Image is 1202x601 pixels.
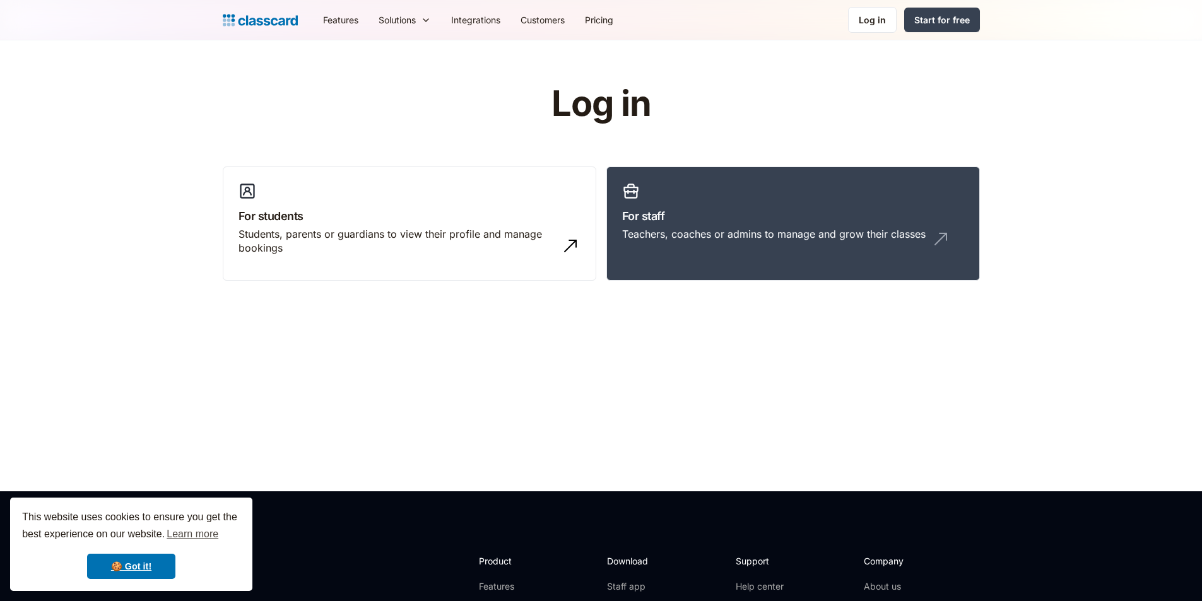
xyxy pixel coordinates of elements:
[607,580,659,593] a: Staff app
[904,8,980,32] a: Start for free
[736,580,787,593] a: Help center
[848,7,897,33] a: Log in
[864,554,948,568] h2: Company
[87,554,175,579] a: dismiss cookie message
[606,166,980,281] a: For staffTeachers, coaches or admins to manage and grow their classes
[864,580,948,593] a: About us
[607,554,659,568] h2: Download
[239,207,580,225] h3: For students
[10,498,252,591] div: cookieconsent
[622,227,926,241] div: Teachers, coaches or admins to manage and grow their classes
[575,6,623,34] a: Pricing
[859,13,886,26] div: Log in
[401,85,801,124] h1: Log in
[313,6,368,34] a: Features
[622,207,964,225] h3: For staff
[223,166,596,281] a: For studentsStudents, parents or guardians to view their profile and manage bookings
[441,6,510,34] a: Integrations
[22,510,240,544] span: This website uses cookies to ensure you get the best experience on our website.
[914,13,970,26] div: Start for free
[368,6,441,34] div: Solutions
[165,525,220,544] a: learn more about cookies
[239,227,555,255] div: Students, parents or guardians to view their profile and manage bookings
[736,554,787,568] h2: Support
[379,13,416,26] div: Solutions
[510,6,575,34] a: Customers
[479,554,546,568] h2: Product
[223,11,298,29] a: Logo
[479,580,546,593] a: Features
